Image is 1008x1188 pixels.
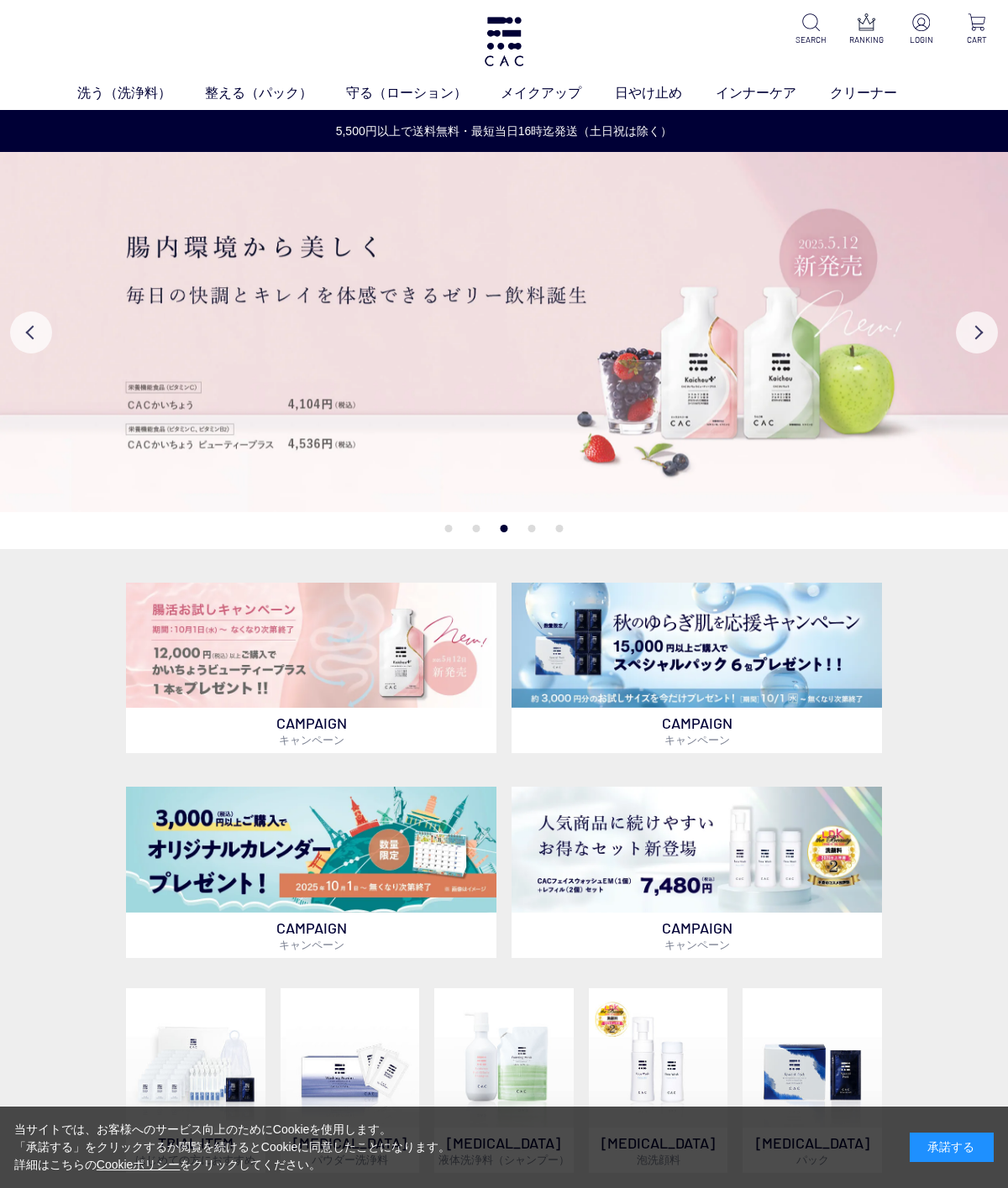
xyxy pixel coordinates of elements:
img: logo [482,17,526,66]
button: Previous [10,311,52,353]
a: クリーナー [830,83,931,103]
span: キャンペーン [279,733,344,746]
p: CAMPAIGN [126,913,496,958]
div: 承諾する [910,1133,994,1162]
a: 日やけ止め [615,83,716,103]
button: 3 of 5 [501,525,508,532]
button: Next [956,311,998,353]
a: メイクアップ [501,83,615,103]
img: カレンダープレゼント [126,787,496,913]
a: [MEDICAL_DATA]パウダー洗浄料 [281,988,420,1173]
img: フェイスウォッシュ＋レフィル2個セット [512,787,882,913]
a: カレンダープレゼント カレンダープレゼント CAMPAIGNキャンペーン [126,787,496,958]
a: CART [959,13,995,46]
p: CAMPAIGN [512,913,882,958]
a: 泡洗顔料 [MEDICAL_DATA]泡洗顔料 [589,988,728,1173]
a: トライアルセット TRIAL ITEMはじめての方におすすめ [126,988,265,1173]
img: トライアルセット [126,988,265,1128]
img: 腸活お試しキャンペーン [126,583,496,709]
a: SEARCH [793,13,828,46]
button: 2 of 5 [473,525,480,532]
p: CAMPAIGN [126,708,496,753]
p: SEARCH [793,34,828,46]
div: 当サイトでは、お客様へのサービス向上のためにCookieを使用します。 「承諾する」をクリックするか閲覧を続けるとCookieに同意したことになります。 詳細はこちらの をクリックしてください。 [14,1121,451,1174]
img: 泡洗顔料 [589,988,728,1128]
a: 守る（ローション） [346,83,501,103]
p: CART [959,34,995,46]
span: キャンペーン [664,938,730,951]
a: [MEDICAL_DATA]液体洗浄料（シャンプー） [434,988,574,1173]
a: 5,500円以上で送料無料・最短当日16時迄発送（土日祝は除く） [1,123,1007,140]
button: 1 of 5 [445,525,453,532]
a: [MEDICAL_DATA]パック [743,988,882,1173]
a: Cookieポリシー [97,1158,181,1171]
a: LOGIN [904,13,939,46]
button: 4 of 5 [528,525,536,532]
a: 整える（パック） [205,83,346,103]
img: スペシャルパックお試しプレゼント [512,583,882,709]
a: 腸活お試しキャンペーン 腸活お試しキャンペーン CAMPAIGNキャンペーン [126,583,496,754]
span: キャンペーン [279,938,344,951]
p: CAMPAIGN [512,708,882,753]
a: 洗う（洗浄料） [77,83,205,103]
button: 5 of 5 [556,525,564,532]
a: フェイスウォッシュ＋レフィル2個セット フェイスウォッシュ＋レフィル2個セット CAMPAIGNキャンペーン [512,787,882,958]
p: LOGIN [904,34,939,46]
a: インナーケア [716,83,830,103]
p: RANKING [848,34,884,46]
a: スペシャルパックお試しプレゼント スペシャルパックお試しプレゼント CAMPAIGNキャンペーン [512,583,882,754]
span: キャンペーン [664,733,730,746]
a: RANKING [848,13,884,46]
